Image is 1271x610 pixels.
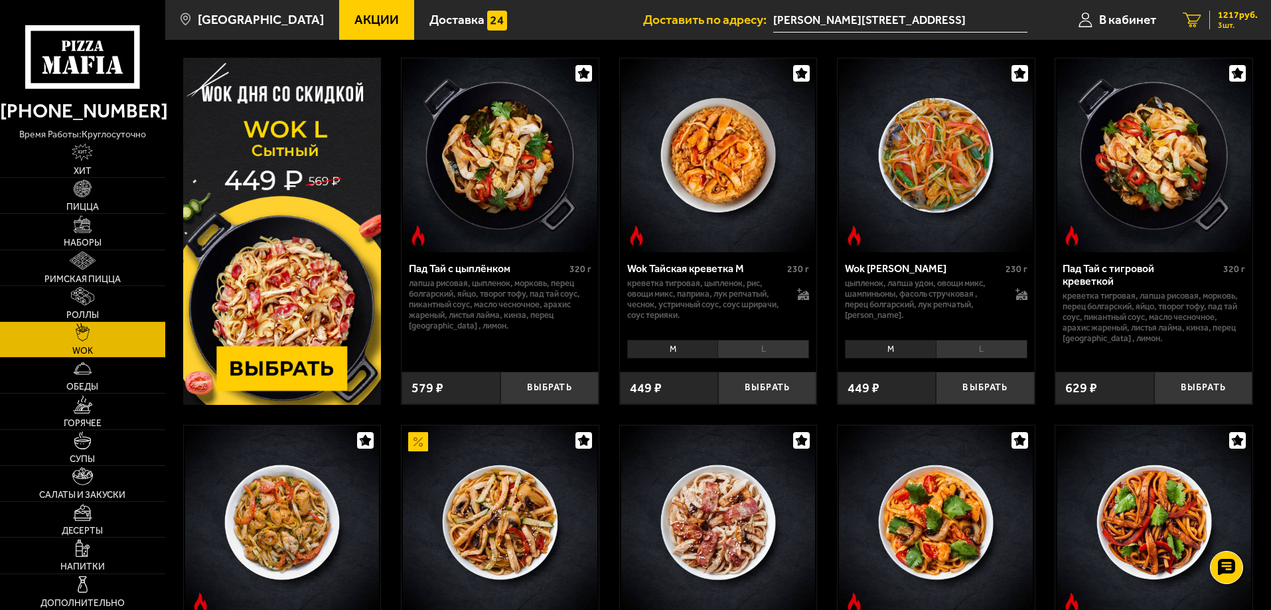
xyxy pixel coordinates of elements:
span: В кабинет [1099,13,1156,26]
span: 449 ₽ [630,382,662,395]
div: Пад Тай с цыплёнком [409,262,566,275]
span: Хит [74,167,92,176]
span: 230 г [1006,264,1027,275]
span: Роллы [66,311,99,320]
button: Выбрать [1154,372,1252,404]
a: Острое блюдоWok Тайская креветка M [620,58,817,252]
span: 230 г [787,264,809,275]
span: 579 ₽ [411,382,443,395]
span: Обеды [66,382,98,392]
img: Wok Карри М [839,58,1033,252]
img: Острое блюдо [844,226,864,246]
img: Wok Тайская креветка M [621,58,815,252]
span: Доставить по адресу: [643,13,773,26]
p: креветка тигровая, цыпленок, рис, овощи микс, паприка, лук репчатый, чеснок, устричный соус, соус... [627,278,785,321]
img: Острое блюдо [408,226,428,246]
span: 3 шт. [1218,21,1258,29]
img: Острое блюдо [627,226,646,246]
span: Римская пицца [44,275,121,284]
button: Выбрать [718,372,816,404]
span: Доставка [429,13,485,26]
span: Пицца [66,202,99,212]
span: Салаты и закуски [39,491,125,500]
span: Акции [354,13,399,26]
button: Выбрать [500,372,599,404]
div: Wok [PERSON_NAME] [845,262,1002,275]
span: 449 ₽ [848,382,879,395]
span: Напитки [60,562,105,572]
input: Ваш адрес доставки [773,8,1027,33]
li: M [627,340,718,358]
span: 629 ₽ [1065,382,1097,395]
span: Супы [70,455,95,464]
span: Наборы [64,238,102,248]
img: Пад Тай с тигровой креветкой [1057,58,1251,252]
p: лапша рисовая, цыпленок, морковь, перец болгарский, яйцо, творог тофу, пад тай соус, пикантный со... [409,278,591,331]
p: креветка тигровая, лапша рисовая, морковь, перец болгарский, яйцо, творог тофу, пад тай соус, пик... [1063,291,1245,344]
img: Акционный [408,432,428,452]
span: [GEOGRAPHIC_DATA] [198,13,324,26]
a: Острое блюдоПад Тай с цыплёнком [402,58,599,252]
img: 15daf4d41897b9f0e9f617042186c801.svg [487,11,507,31]
li: L [717,340,809,358]
li: L [936,340,1027,358]
button: Выбрать [936,372,1034,404]
span: WOK [72,346,93,356]
img: Острое блюдо [1062,226,1082,246]
div: Wok Тайская креветка M [627,262,785,275]
li: M [845,340,936,358]
a: Острое блюдоWok Карри М [838,58,1035,252]
div: Пад Тай с тигровой креветкой [1063,262,1220,287]
span: 320 г [1223,264,1245,275]
span: Дополнительно [40,599,125,608]
span: 320 г [569,264,591,275]
span: Волковский проспект, 110, подъезд 1 [773,8,1027,33]
img: Пад Тай с цыплёнком [403,58,597,252]
a: Острое блюдоПад Тай с тигровой креветкой [1055,58,1252,252]
span: 1217 руб. [1218,11,1258,20]
span: Десерты [62,526,103,536]
span: Горячее [64,419,102,428]
p: цыпленок, лапша удон, овощи микс, шампиньоны, фасоль стручковая , перец болгарский, лук репчатый,... [845,278,1002,321]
